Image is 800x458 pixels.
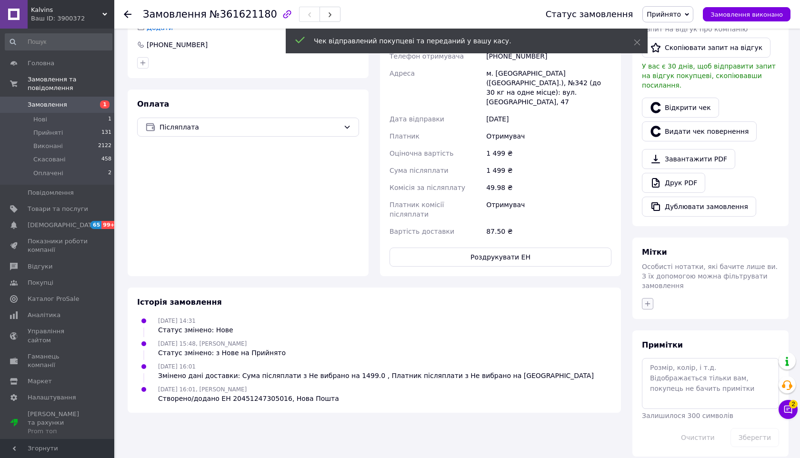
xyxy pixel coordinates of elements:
span: Післяплата [160,122,340,132]
span: 131 [101,129,111,137]
span: [DATE] 15:48, [PERSON_NAME] [158,340,247,347]
div: Створено/додано ЕН 20451247305016, Нова Пошта [158,394,339,403]
span: Kalvins [31,6,102,14]
span: Прийняті [33,129,63,137]
span: Оплачені [33,169,63,178]
span: Показники роботи компанії [28,237,88,254]
span: [PERSON_NAME] та рахунки [28,410,88,436]
span: У вас є 30 днів, щоб відправити запит на відгук покупцеві, скопіювавши посилання. [642,62,776,89]
div: Статус замовлення [546,10,633,19]
span: Оплата [137,100,169,109]
span: Замовлення виконано [710,11,783,18]
span: №361621180 [210,9,277,20]
div: Prom топ [28,427,88,436]
span: Сума післяплати [390,167,449,174]
span: Мітки [642,248,667,257]
div: 1 499 ₴ [484,145,613,162]
span: Дата відправки [390,115,444,123]
div: Отримувач [484,196,613,223]
span: Управління сайтом [28,327,88,344]
input: Пошук [5,33,112,50]
div: [PHONE_NUMBER] [484,48,613,65]
span: Відгуки [28,262,52,271]
span: Особисті нотатки, які бачите лише ви. З їх допомогою можна фільтрувати замовлення [642,263,778,289]
button: Замовлення виконано [703,7,790,21]
div: Статус змінено: Нове [158,325,233,335]
div: 1 499 ₴ [484,162,613,179]
span: Платник [390,132,420,140]
span: [DEMOGRAPHIC_DATA] [28,221,98,229]
a: Відкрити чек [642,98,719,118]
div: 49.98 ₴ [484,179,613,196]
span: 65 [90,221,101,229]
a: Друк PDF [642,173,705,193]
span: [DATE] 14:31 [158,318,196,324]
span: Примітки [642,340,683,349]
span: Вартість доставки [390,228,454,235]
span: Замовлення та повідомлення [28,75,114,92]
span: 458 [101,155,111,164]
span: 1 [100,100,110,109]
span: Товари та послуги [28,205,88,213]
span: [DATE] 16:01, [PERSON_NAME] [158,386,247,393]
div: Повернутися назад [124,10,131,19]
span: Додати [147,24,173,31]
span: Скасовані [33,155,66,164]
div: Чек відправлений покупцеві та переданий у вашу касу. [314,36,610,46]
span: Повідомлення [28,189,74,197]
span: 2122 [98,142,111,150]
span: Замовлення [28,100,67,109]
div: 87.50 ₴ [484,223,613,240]
span: [DATE] 16:01 [158,363,196,370]
div: Змінено дані доставки: Сума післяплати з Не вибрано на 1499.0 , Платник післяплати з Не вибрано н... [158,371,594,380]
span: Каталог ProSale [28,295,79,303]
span: Гаманець компанії [28,352,88,369]
span: Маркет [28,377,52,386]
span: Телефон отримувача [390,52,464,60]
span: Платник комісії післяплати [390,201,444,218]
span: Виконані [33,142,63,150]
span: Замовлення [143,9,207,20]
div: [DATE] [484,110,613,128]
span: 99+ [101,221,117,229]
div: Ваш ID: 3900372 [31,14,114,23]
span: Оціночна вартість [390,149,453,157]
span: 2 [108,169,111,178]
button: Видати чек повернення [642,121,757,141]
span: Прийнято [647,10,681,18]
span: Комісія за післяплату [390,184,465,191]
span: Нові [33,115,47,124]
button: Чат з покупцем2 [779,400,798,419]
span: Покупці [28,279,53,287]
span: Аналітика [28,311,60,319]
span: Запит на відгук про компанію [642,25,748,33]
div: [PHONE_NUMBER] [146,40,209,50]
span: Історія замовлення [137,298,222,307]
button: Роздрукувати ЕН [390,248,611,267]
span: Налаштування [28,393,76,402]
span: Залишилося 300 символів [642,412,733,419]
span: 1 [108,115,111,124]
button: Скопіювати запит на відгук [642,38,770,58]
div: Отримувач [484,128,613,145]
div: Статус змінено: з Нове на Прийнято [158,348,286,358]
div: м. [GEOGRAPHIC_DATA] ([GEOGRAPHIC_DATA].), №342 (до 30 кг на одне місце): вул. [GEOGRAPHIC_DATA], 47 [484,65,613,110]
a: Завантажити PDF [642,149,735,169]
button: Дублювати замовлення [642,197,756,217]
span: 2 [789,400,798,408]
span: Адреса [390,70,415,77]
span: Головна [28,59,54,68]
